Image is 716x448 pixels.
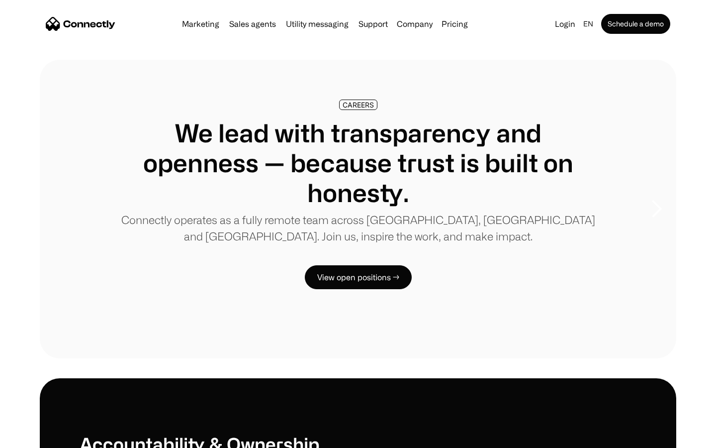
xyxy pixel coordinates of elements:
div: Company [397,17,433,31]
a: Schedule a demo [601,14,670,34]
div: 1 of 8 [40,60,676,358]
aside: Language selected: English [10,430,60,445]
h1: We lead with transparency and openness — because trust is built on honesty. [119,118,597,208]
a: Sales agents [225,20,280,28]
ul: Language list [20,431,60,445]
a: Utility messaging [282,20,353,28]
a: Marketing [178,20,223,28]
div: en [583,17,593,31]
a: View open positions → [305,265,412,289]
a: Support [355,20,392,28]
div: CAREERS [343,101,374,109]
div: next slide [636,159,676,259]
a: home [46,16,115,31]
a: Pricing [438,20,472,28]
div: Company [394,17,436,31]
a: Login [551,17,579,31]
div: en [579,17,599,31]
p: Connectly operates as a fully remote team across [GEOGRAPHIC_DATA], [GEOGRAPHIC_DATA] and [GEOGRA... [119,212,597,244]
div: carousel [40,60,676,358]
